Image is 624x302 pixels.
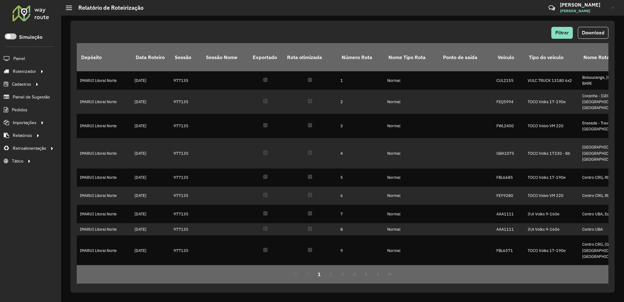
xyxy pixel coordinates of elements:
td: 977135 [170,114,202,138]
td: Normal [384,235,439,266]
button: Last Page [384,268,396,280]
label: Simulação [19,33,42,41]
td: 8 [337,223,384,235]
td: 977135 [170,90,202,114]
td: Normal [384,114,439,138]
button: 2 [325,268,337,280]
td: [DATE] [131,187,170,205]
th: Depósito [77,43,131,71]
td: IMARUI Litoral Norte [77,223,131,235]
span: Importações [13,119,37,126]
th: Data Roteiro [131,43,170,71]
td: IMARUI Litoral Norte [77,71,131,89]
td: IMARUI Litoral Norte [77,114,131,138]
th: Tipo do veículo [524,43,579,71]
td: TOCO Volks 17-190e [524,169,579,187]
td: 977135 [170,223,202,235]
td: 4 [337,138,384,169]
button: 1 [313,268,325,280]
th: Veículo [493,43,524,71]
td: 977135 [170,71,202,89]
button: 3 [337,268,349,280]
td: 977135 [170,169,202,187]
td: 5 [337,169,384,187]
span: Retroalimentação [13,145,46,152]
td: CUL2155 [493,71,524,89]
td: 1 [337,71,384,89]
td: Normal [384,205,439,223]
button: Next Page [372,268,384,280]
button: 4 [349,268,360,280]
td: FEY9280 [493,187,524,205]
td: 3\4 Volks 9-160e [524,223,579,235]
button: 5 [360,268,372,280]
th: Nome Tipo Rota [384,43,439,71]
th: Exportado [248,43,283,71]
td: 977135 [170,138,202,169]
span: Filtrar [555,30,569,35]
td: Normal [384,187,439,205]
td: FBL6685 [493,169,524,187]
td: [DATE] [131,223,170,235]
td: 3\4 Volks 9-160e [524,205,579,223]
td: [DATE] [131,90,170,114]
td: 9 [337,235,384,266]
span: Roteirizador [13,68,36,75]
td: IMARUI Litoral Norte [77,187,131,205]
h2: Relatório de Roteirização [72,4,144,11]
td: AAA1111 [493,223,524,235]
td: TOCO Volks 17-190e [524,235,579,266]
td: [DATE] [131,138,170,169]
button: Download [578,27,608,39]
td: IMARUI Litoral Norte [77,205,131,223]
span: Painel de Sugestão [13,94,50,100]
td: 2 [337,90,384,114]
td: IMARUI Litoral Norte [77,90,131,114]
span: Cadastros [12,81,31,88]
th: Número Rota [337,43,384,71]
span: Download [582,30,604,35]
td: 7 [337,205,384,223]
td: [DATE] [131,71,170,89]
td: [DATE] [131,169,170,187]
td: 6 [337,187,384,205]
td: IMARUI Litoral Norte [77,235,131,266]
td: Normal [384,223,439,235]
td: [DATE] [131,205,170,223]
td: 3 [337,114,384,138]
th: Rota otimizada [283,43,337,71]
td: GBA1075 [493,138,524,169]
td: 977135 [170,235,202,266]
td: IMARUI Litoral Norte [77,138,131,169]
td: AAA1111 [493,205,524,223]
td: TOCO Volvo VM 220 [524,114,579,138]
span: Relatórios [13,132,32,139]
a: Contato Rápido [545,1,558,15]
td: Normal [384,138,439,169]
td: [DATE] [131,114,170,138]
span: Pedidos [12,107,27,113]
span: Painel [13,55,25,62]
td: FBL6571 [493,235,524,266]
td: TOCO Volks 17230 - 8b [524,138,579,169]
td: TOCO Volks 17-190e [524,90,579,114]
th: Sessão Nome [202,43,248,71]
td: FEQ5994 [493,90,524,114]
td: TOCO Volvo VM 220 [524,187,579,205]
span: Tático [12,158,23,164]
th: Ponto de saída [439,43,493,71]
td: [DATE] [131,235,170,266]
td: VULC TRUCK 13180 6x2 [524,71,579,89]
td: Normal [384,90,439,114]
td: Normal [384,71,439,89]
td: 977135 [170,187,202,205]
td: 977135 [170,205,202,223]
th: Sessão [170,43,202,71]
td: FWL2400 [493,114,524,138]
td: Normal [384,169,439,187]
td: IMARUI Litoral Norte [77,169,131,187]
h3: [PERSON_NAME] [560,2,607,8]
button: Filtrar [551,27,573,39]
span: [PERSON_NAME] [560,8,607,14]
